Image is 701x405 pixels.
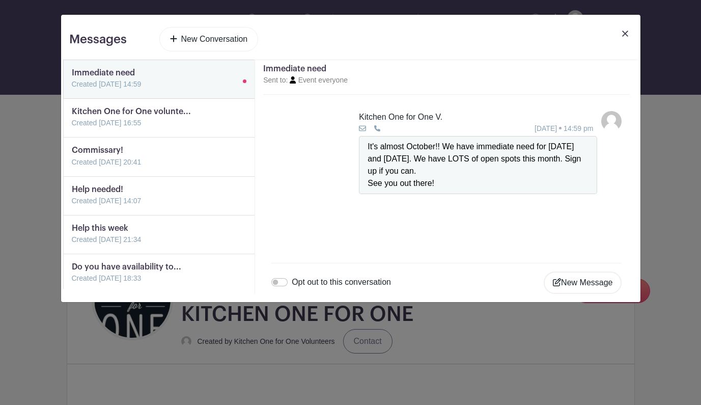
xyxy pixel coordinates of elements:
[544,272,622,294] button: New Message
[535,123,593,134] small: [DATE] 14:59 pm
[263,76,348,84] small: Sent to: Event everyone
[622,31,628,37] img: close_button-5f87c8562297e5c2d7936805f587ecaba9071eb48480494691a3f1689db116b3.svg
[292,276,391,288] label: Opt out to this conversation
[159,27,259,51] a: New Conversation
[368,141,588,190] div: It's almost October!! We have immediate need for [DATE] and [DATE]. We have LOTS of open spots th...
[601,111,622,131] img: default-ce2991bfa6775e67f084385cd625a349d9dcbb7a52a09fb2fda1e96e2d18dcdb.png
[69,32,127,47] h3: Messages
[359,111,597,134] div: Kitchen One for One V.
[263,64,630,74] h5: Immediate need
